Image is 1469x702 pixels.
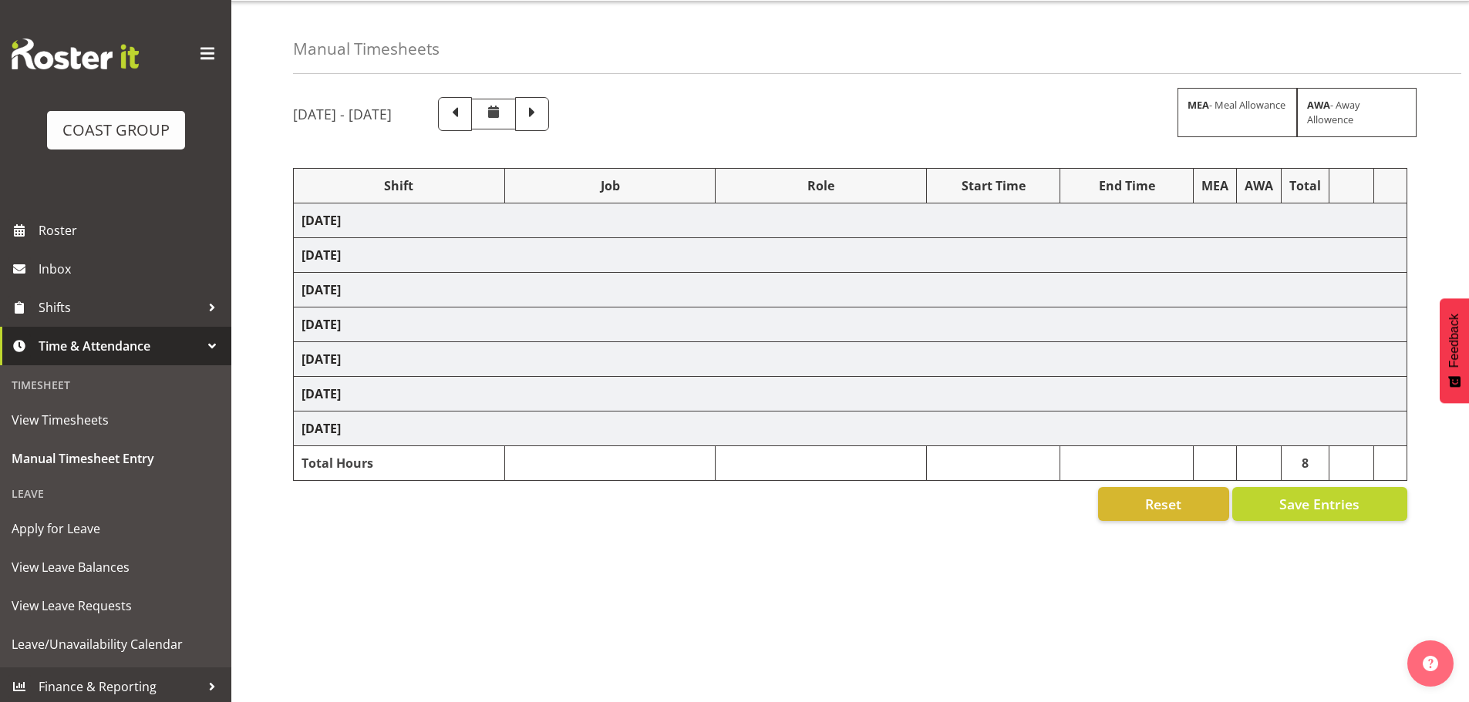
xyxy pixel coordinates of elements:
div: Job [513,176,708,195]
img: help-xxl-2.png [1423,656,1438,671]
span: Leave/Unavailability Calendar [12,633,220,656]
h5: [DATE] - [DATE] [293,106,392,123]
span: Reset [1145,494,1181,514]
td: [DATE] [294,377,1407,411]
span: Roster [39,219,224,242]
a: View Leave Requests [4,586,227,625]
div: MEA [1201,176,1228,195]
span: Shifts [39,296,200,319]
div: Leave [4,478,227,509]
div: COAST GROUP [62,119,170,142]
a: Leave/Unavailability Calendar [4,625,227,663]
div: AWA [1245,176,1273,195]
div: Shift [302,176,497,195]
h4: Manual Timesheets [293,40,440,58]
span: Apply for Leave [12,517,220,540]
button: Reset [1098,487,1229,521]
div: End Time [1068,176,1185,195]
span: View Leave Balances [12,556,220,579]
td: [DATE] [294,273,1407,307]
td: 8 [1282,446,1329,481]
div: Start Time [935,176,1052,195]
td: [DATE] [294,307,1407,342]
span: View Timesheets [12,408,220,432]
span: Save Entries [1279,494,1359,514]
button: Save Entries [1232,487,1407,521]
a: Manual Timesheet Entry [4,439,227,478]
span: Inbox [39,257,224,280]
strong: AWA [1307,98,1330,112]
div: - Meal Allowance [1178,88,1297,137]
span: View Leave Requests [12,594,220,617]
td: Total Hours [294,446,505,481]
div: Timesheet [4,369,227,401]
a: Apply for Leave [4,509,227,548]
span: Finance & Reporting [39,675,200,698]
div: - Away Allowence [1297,88,1417,137]
strong: MEA [1188,98,1209,112]
td: [DATE] [294,203,1407,238]
span: Feedback [1447,314,1461,368]
td: [DATE] [294,238,1407,273]
button: Feedback - Show survey [1440,298,1469,403]
div: Total [1289,176,1321,195]
td: [DATE] [294,411,1407,446]
img: Rosterit website logo [12,39,139,69]
a: View Leave Balances [4,548,227,586]
td: [DATE] [294,342,1407,377]
div: Role [723,176,918,195]
span: Time & Attendance [39,334,200,358]
a: View Timesheets [4,401,227,439]
span: Manual Timesheet Entry [12,447,220,470]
